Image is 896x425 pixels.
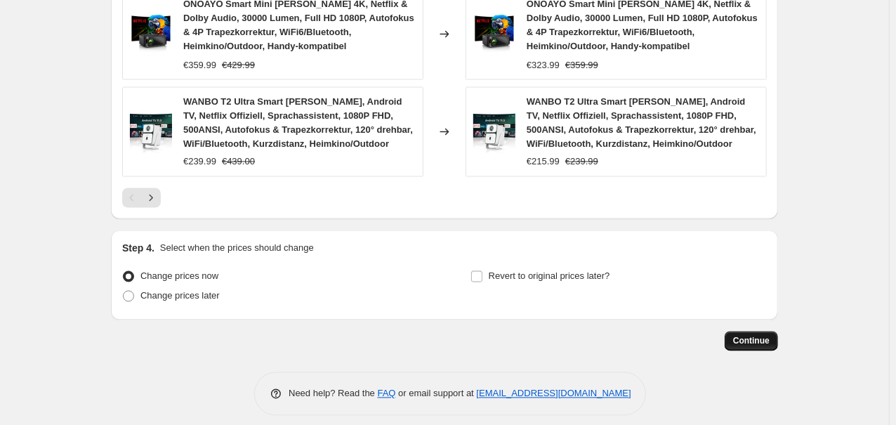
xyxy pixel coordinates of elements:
[565,155,598,169] strike: €239.99
[725,332,778,351] button: Continue
[527,155,560,169] div: €215.99
[565,58,598,72] strike: €359.99
[733,336,770,347] span: Continue
[122,188,161,208] nav: Pagination
[527,96,756,149] span: WANBO T2 Ultra Smart [PERSON_NAME], Android TV, Netflix Offiziell, Sprachassistent, 1080P FHD, 50...
[140,271,218,282] span: Change prices now
[141,188,161,208] button: Next
[160,242,314,256] p: Select when the prices should change
[122,242,154,256] h2: Step 4.
[289,388,378,399] span: Need help? Read the
[183,155,216,169] div: €239.99
[396,388,477,399] span: or email support at
[130,111,172,153] img: 61bA08KPUEL_80x.jpg
[183,58,216,72] div: €359.99
[473,13,515,55] img: 71OJlRBN6SL_80x.jpg
[489,271,610,282] span: Revert to original prices later?
[130,13,172,55] img: 71OJlRBN6SL_80x.jpg
[378,388,396,399] a: FAQ
[183,96,413,149] span: WANBO T2 Ultra Smart [PERSON_NAME], Android TV, Netflix Offiziell, Sprachassistent, 1080P FHD, 50...
[222,155,255,169] strike: €439.00
[527,58,560,72] div: €323.99
[477,388,631,399] a: [EMAIL_ADDRESS][DOMAIN_NAME]
[222,58,255,72] strike: €429.99
[473,111,515,153] img: 61bA08KPUEL_80x.jpg
[140,291,220,301] span: Change prices later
